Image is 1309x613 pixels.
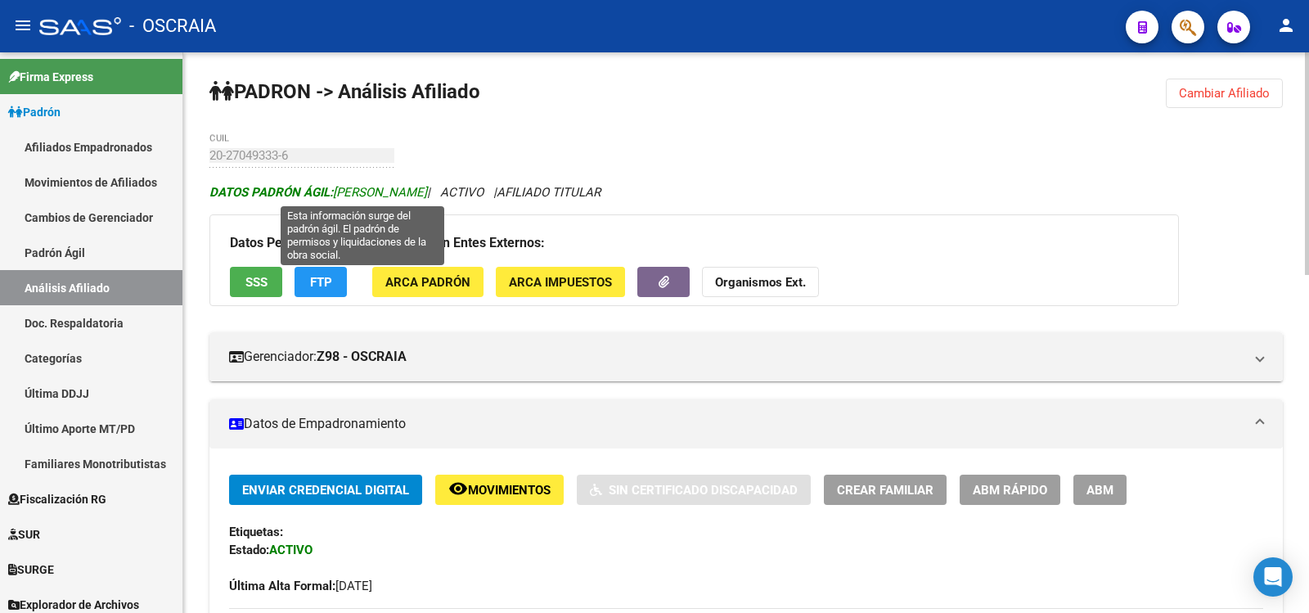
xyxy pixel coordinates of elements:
i: | ACTIVO | [209,185,601,200]
button: ABM [1073,475,1127,505]
mat-expansion-panel-header: Datos de Empadronamiento [209,399,1283,448]
button: SSS [230,267,282,297]
strong: Etiquetas: [229,525,283,539]
span: [PERSON_NAME] [209,185,427,200]
span: Sin Certificado Discapacidad [609,483,798,498]
button: Crear Familiar [824,475,947,505]
mat-icon: menu [13,16,33,35]
span: Crear Familiar [837,483,933,498]
mat-panel-title: Gerenciador: [229,348,1244,366]
mat-expansion-panel-header: Gerenciador:Z98 - OSCRAIA [209,332,1283,381]
button: ARCA Impuestos [496,267,625,297]
span: SUR [8,525,40,543]
span: Padrón [8,103,61,121]
span: FTP [310,275,332,290]
strong: PADRON -> Análisis Afiliado [209,80,480,103]
span: - OSCRAIA [129,8,216,44]
strong: Z98 - OSCRAIA [317,348,407,366]
div: Open Intercom Messenger [1253,557,1293,597]
span: Firma Express [8,68,93,86]
span: ABM Rápido [973,483,1047,498]
strong: Última Alta Formal: [229,579,335,593]
strong: Organismos Ext. [715,275,806,290]
mat-panel-title: Datos de Empadronamiento [229,415,1244,433]
mat-icon: remove_red_eye [448,479,468,498]
span: SURGE [8,561,54,579]
strong: ACTIVO [269,543,313,557]
button: ARCA Padrón [372,267,484,297]
span: Enviar Credencial Digital [242,483,409,498]
strong: Estado: [229,543,269,557]
button: ABM Rápido [960,475,1060,505]
span: Cambiar Afiliado [1179,86,1270,101]
button: Cambiar Afiliado [1166,79,1283,108]
span: ARCA Impuestos [509,275,612,290]
button: Organismos Ext. [702,267,819,297]
span: ABM [1086,483,1113,498]
mat-icon: person [1276,16,1296,35]
span: AFILIADO TITULAR [497,185,601,200]
strong: DATOS PADRÓN ÁGIL: [209,185,333,200]
button: FTP [295,267,347,297]
button: Movimientos [435,475,564,505]
span: [DATE] [229,579,372,593]
span: Fiscalización RG [8,490,106,508]
span: ARCA Padrón [385,275,470,290]
span: SSS [245,275,268,290]
button: Enviar Credencial Digital [229,475,422,505]
span: Movimientos [468,483,551,498]
button: Sin Certificado Discapacidad [577,475,811,505]
h3: Datos Personales y Afiliatorios según Entes Externos: [230,232,1158,255]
